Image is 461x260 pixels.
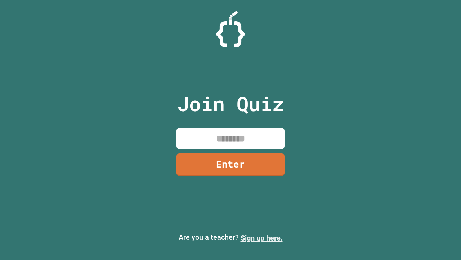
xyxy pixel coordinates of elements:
a: Enter [176,153,285,176]
img: Logo.svg [216,11,245,47]
iframe: chat widget [401,200,454,230]
a: Sign up here. [241,234,283,242]
p: Join Quiz [177,89,284,119]
p: Are you a teacher? [6,232,455,243]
